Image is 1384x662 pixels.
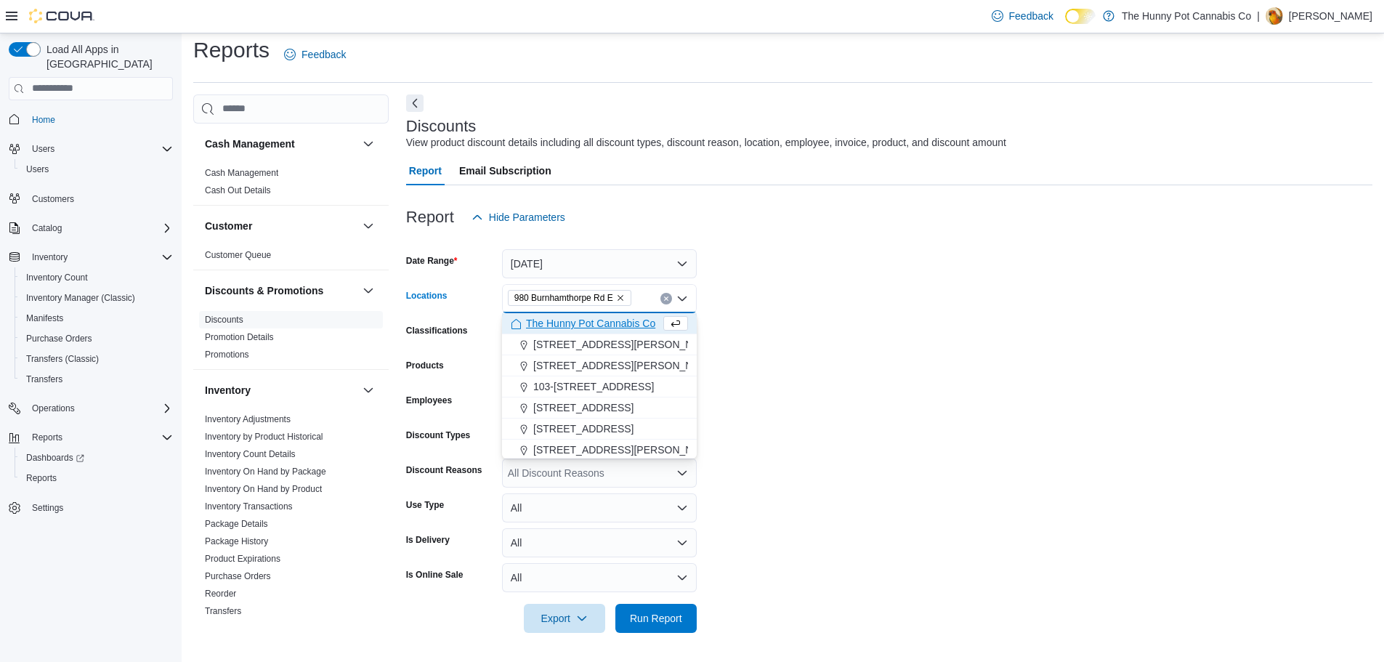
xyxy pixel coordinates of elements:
[32,193,74,205] span: Customers
[26,498,173,517] span: Settings
[15,448,179,468] a: Dashboards
[26,472,57,484] span: Reports
[26,400,173,417] span: Operations
[205,137,357,151] button: Cash Management
[205,466,326,477] span: Inventory On Hand by Package
[360,135,377,153] button: Cash Management
[20,161,54,178] a: Users
[41,42,173,71] span: Load All Apps in [GEOGRAPHIC_DATA]
[205,571,271,581] a: Purchase Orders
[533,379,655,394] span: 103-[STREET_ADDRESS]
[533,443,718,457] span: [STREET_ADDRESS][PERSON_NAME]
[205,383,251,397] h3: Inventory
[15,308,179,328] button: Manifests
[660,293,672,304] button: Clear input
[533,337,718,352] span: [STREET_ADDRESS][PERSON_NAME]
[1257,7,1260,25] p: |
[406,499,444,511] label: Use Type
[26,190,173,208] span: Customers
[205,283,357,298] button: Discounts & Promotions
[489,210,565,225] span: Hide Parameters
[526,316,655,331] span: The Hunny Pot Cannabis Co
[26,400,81,417] button: Operations
[193,164,389,205] div: Cash Management
[205,483,322,495] span: Inventory On Hand by Product
[26,429,68,446] button: Reports
[20,330,173,347] span: Purchase Orders
[205,332,274,342] a: Promotion Details
[15,267,179,288] button: Inventory Count
[20,330,98,347] a: Purchase Orders
[26,292,135,304] span: Inventory Manager (Classic)
[533,604,596,633] span: Export
[205,349,249,360] span: Promotions
[15,369,179,389] button: Transfers
[406,395,452,406] label: Employees
[205,467,326,477] a: Inventory On Hand by Package
[406,360,444,371] label: Products
[205,414,291,424] a: Inventory Adjustments
[3,109,179,130] button: Home
[205,219,252,233] h3: Customer
[26,499,69,517] a: Settings
[459,156,551,185] span: Email Subscription
[32,222,62,234] span: Catalog
[502,313,697,334] button: The Hunny Pot Cannabis Co
[29,9,94,23] img: Cova
[205,432,323,442] a: Inventory by Product Historical
[32,114,55,126] span: Home
[3,247,179,267] button: Inventory
[406,325,468,336] label: Classifications
[205,219,357,233] button: Customer
[1122,7,1251,25] p: The Hunny Pot Cannabis Co
[502,528,697,557] button: All
[193,36,270,65] h1: Reports
[26,452,84,464] span: Dashboards
[986,1,1059,31] a: Feedback
[278,40,352,69] a: Feedback
[406,464,482,476] label: Discount Reasons
[193,411,389,626] div: Inventory
[406,569,464,581] label: Is Online Sale
[205,448,296,460] span: Inventory Count Details
[205,167,278,179] span: Cash Management
[26,190,80,208] a: Customers
[205,383,357,397] button: Inventory
[615,604,697,633] button: Run Report
[406,118,477,135] h3: Discounts
[205,570,271,582] span: Purchase Orders
[26,219,173,237] span: Catalog
[406,534,450,546] label: Is Delivery
[3,218,179,238] button: Catalog
[26,312,63,324] span: Manifests
[20,269,94,286] a: Inventory Count
[205,536,268,547] span: Package History
[26,272,88,283] span: Inventory Count
[205,589,236,599] a: Reorder
[205,605,241,617] span: Transfers
[20,350,173,368] span: Transfers (Classic)
[20,289,141,307] a: Inventory Manager (Classic)
[26,333,92,344] span: Purchase Orders
[514,291,613,305] span: 980 Burnhamthorpe Rd E
[502,249,697,278] button: [DATE]
[20,310,69,327] a: Manifests
[205,314,243,326] span: Discounts
[26,353,99,365] span: Transfers (Classic)
[502,419,697,440] button: [STREET_ADDRESS]
[3,427,179,448] button: Reports
[205,501,293,512] span: Inventory Transactions
[502,493,697,522] button: All
[502,376,697,397] button: 103-[STREET_ADDRESS]
[15,468,179,488] button: Reports
[205,588,236,600] span: Reorder
[502,355,697,376] button: [STREET_ADDRESS][PERSON_NAME]
[409,156,442,185] span: Report
[32,251,68,263] span: Inventory
[26,140,60,158] button: Users
[205,519,268,529] a: Package Details
[3,497,179,518] button: Settings
[32,432,62,443] span: Reports
[205,554,280,564] a: Product Expirations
